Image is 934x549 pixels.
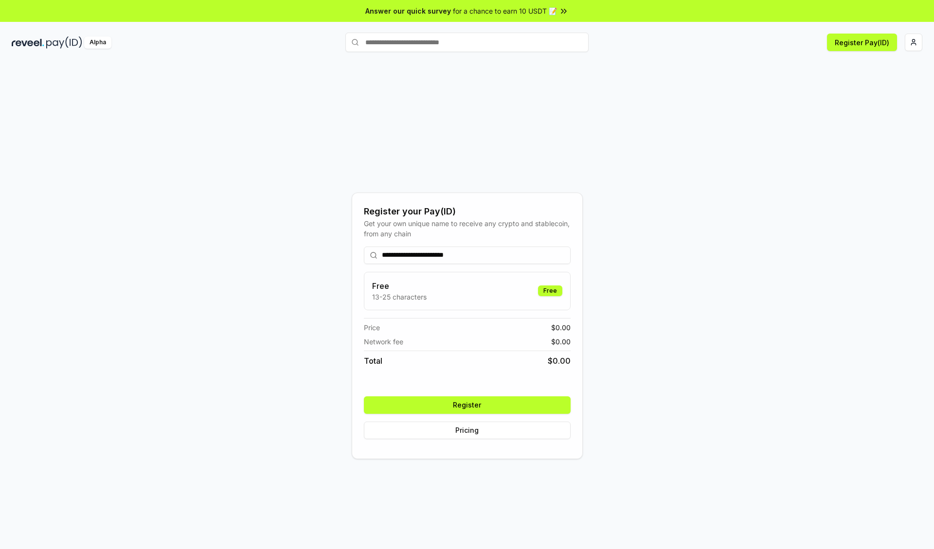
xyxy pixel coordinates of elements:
[12,36,44,49] img: reveel_dark
[364,355,382,367] span: Total
[551,336,571,347] span: $ 0.00
[538,285,562,296] div: Free
[364,218,571,239] div: Get your own unique name to receive any crypto and stablecoin, from any chain
[84,36,111,49] div: Alpha
[364,336,403,347] span: Network fee
[827,34,897,51] button: Register Pay(ID)
[453,6,557,16] span: for a chance to earn 10 USDT 📝
[365,6,451,16] span: Answer our quick survey
[364,322,380,333] span: Price
[551,322,571,333] span: $ 0.00
[364,422,571,439] button: Pricing
[372,292,427,302] p: 13-25 characters
[364,396,571,414] button: Register
[372,280,427,292] h3: Free
[548,355,571,367] span: $ 0.00
[46,36,82,49] img: pay_id
[364,205,571,218] div: Register your Pay(ID)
